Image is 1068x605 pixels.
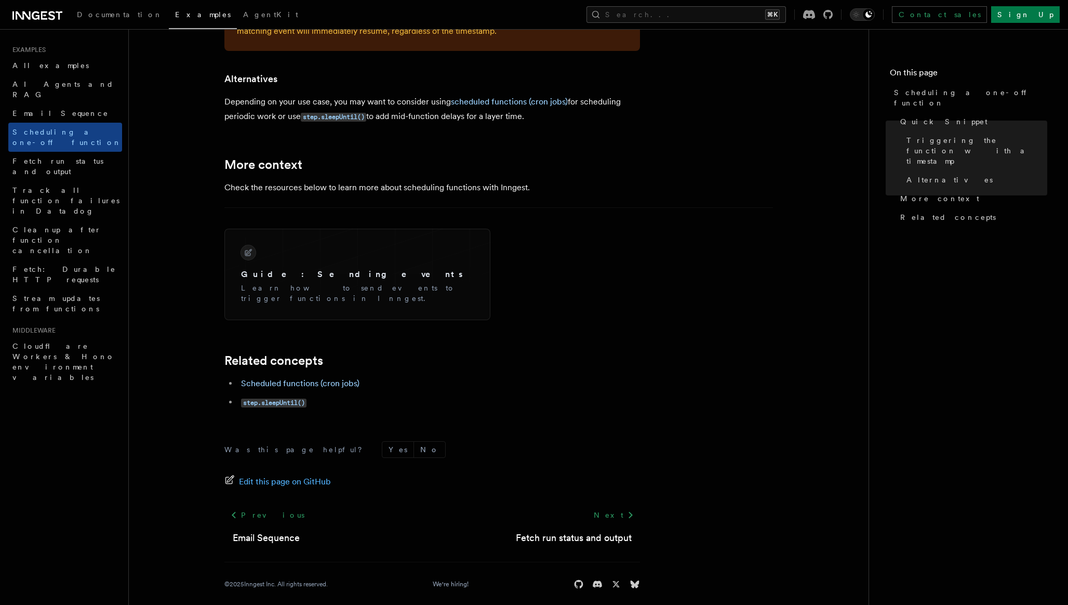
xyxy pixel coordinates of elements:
[433,580,469,588] a: We're hiring!
[894,87,1047,108] span: Scheduling a one-off function
[900,116,987,127] span: Quick Snippet
[896,112,1047,131] a: Quick Snippet
[896,189,1047,208] a: More context
[224,444,369,455] p: Was this page helpful?
[241,283,474,304] p: Learn how to send events to trigger functions in Inngest.
[900,212,996,222] span: Related concepts
[233,531,300,545] a: Email Sequence
[8,152,122,181] a: Fetch run status and output
[892,6,987,23] a: Contact sales
[224,506,310,524] a: Previous
[241,268,474,281] h3: Guide: Sending events
[414,442,445,457] button: No
[896,208,1047,227] a: Related concepts
[301,113,366,122] code: step.sleepUntil()
[902,131,1047,170] a: Triggering the function with a timestamp
[12,109,109,117] span: Email Sequence
[12,80,114,99] span: AI Agents and RAG
[175,10,231,19] span: Examples
[224,180,640,195] p: Check the resources below to learn more about scheduling functions with Inngest.
[8,104,122,123] a: Email Sequence
[241,378,359,388] a: Scheduled functions (cron jobs)
[239,475,331,489] span: Edit this page on GitHub
[382,442,413,457] button: Yes
[890,67,1047,83] h4: On this page
[588,506,640,524] a: Next
[516,531,632,545] a: Fetch run status and output
[12,226,101,255] span: Cleanup after function cancellation
[224,580,328,588] div: © 2025 Inngest Inc. All rights reserved.
[12,186,119,215] span: Track all function failures in Datadog
[233,237,482,312] a: Guide: Sending eventsLearn how to send events to trigger functions in Inngest.
[850,8,875,21] button: Toggle dark mode
[224,72,277,86] a: Alternatives
[224,95,640,124] p: Depending on your use case, you may want to consider using for scheduling periodic work or use to...
[8,260,122,289] a: Fetch: Durable HTTP requests
[169,3,237,29] a: Examples
[77,10,163,19] span: Documentation
[12,342,115,382] span: Cloudflare Workers & Hono environment variables
[8,123,122,152] a: Scheduling a one-off function
[71,3,169,28] a: Documentation
[237,3,304,28] a: AgentKit
[224,157,302,172] a: More context
[906,175,993,185] span: Alternatives
[224,475,331,489] a: Edit this page on GitHub
[12,265,116,284] span: Fetch: Durable HTTP requests
[8,56,122,75] a: All examples
[8,337,122,387] a: Cloudflare Workers & Hono environment variables
[301,111,366,121] a: step.sleepUntil()
[12,128,122,147] span: Scheduling a one-off function
[241,399,306,407] code: step.sleepUntil()
[241,397,306,407] a: step.sleepUntil()
[8,326,56,335] span: Middleware
[243,10,298,19] span: AgentKit
[991,6,1060,23] a: Sign Up
[12,294,100,313] span: Stream updates from functions
[451,97,568,107] a: scheduled functions (cron jobs)
[890,83,1047,112] a: Scheduling a one-off function
[224,353,323,368] a: Related concepts
[902,170,1047,189] a: Alternatives
[8,181,122,220] a: Track all function failures in Datadog
[12,157,103,176] span: Fetch run status and output
[765,9,780,20] kbd: ⌘K
[8,220,122,260] a: Cleanup after function cancellation
[906,135,1047,166] span: Triggering the function with a timestamp
[8,289,122,318] a: Stream updates from functions
[586,6,786,23] button: Search...⌘K
[900,193,979,204] span: More context
[8,75,122,104] a: AI Agents and RAG
[12,61,89,70] span: All examples
[8,46,46,54] span: Examples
